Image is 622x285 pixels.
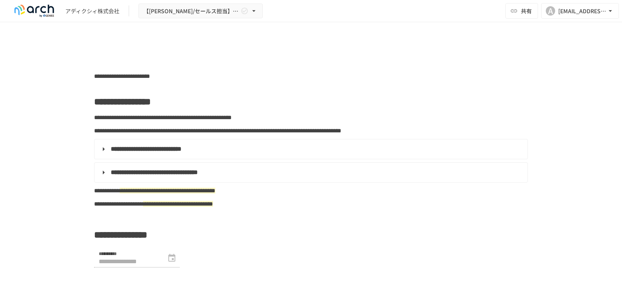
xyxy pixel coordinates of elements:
div: [EMAIL_ADDRESS][DOMAIN_NAME] [558,6,606,16]
div: アディクシィ株式会社 [65,7,119,15]
button: 共有 [505,3,538,19]
span: 共有 [521,7,532,15]
div: A [546,6,555,16]
img: logo-default@2x-9cf2c760.svg [9,5,59,17]
span: 【[PERSON_NAME]/セールス担当】アディクシィ株式会社様_初期設定サポート [143,6,239,16]
button: 【[PERSON_NAME]/セールス担当】アディクシィ株式会社様_初期設定サポート [138,4,263,19]
button: A[EMAIL_ADDRESS][DOMAIN_NAME] [541,3,619,19]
